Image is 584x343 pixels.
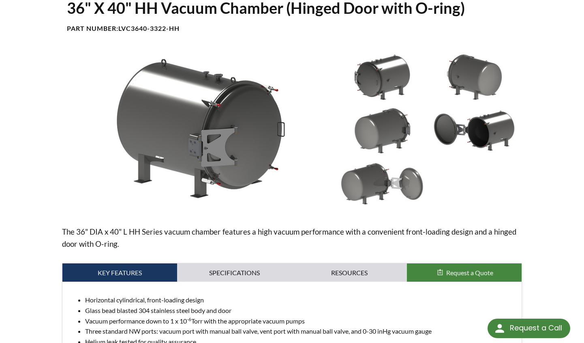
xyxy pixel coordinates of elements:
img: 36" X 40" HH VACUUM CHAMBER left rear view [338,106,426,155]
li: Vacuum performance down to 1 x 10 Torr with the appropriate vacuum pumps [85,316,516,326]
li: Horizontal cylindrical, front-loading design [85,295,516,305]
img: round button [493,322,506,335]
li: Glass bead blasted 304 stainless steel body and door [85,305,516,316]
img: 36" X 40" HH VACUUM CHAMBER rear door open [338,159,426,209]
div: Request a Call [510,319,562,337]
a: Key Features [62,263,177,282]
button: Request a Quote [407,263,522,282]
p: The 36" DIA x 40" L HH Series vacuum chamber features a high vacuum performance with a convenient... [62,226,522,250]
a: Resources [292,263,407,282]
span: Request a Quote [446,269,493,276]
img: 36" X 40" HH VACUUM CHAMBER Left view [62,52,332,204]
li: Three standard NW ports: vacuum port with manual ball valve, vent port with manual ball valve, an... [85,326,516,337]
b: LVC3640-3322-HH [118,24,180,32]
sup: -6 [187,316,191,322]
img: 36" X 40" HH VACUUM CHAMBER front door open [430,106,518,155]
a: Specifications [177,263,292,282]
h4: Part Number: [67,24,518,33]
img: 36" X 40" HH VACUUM CHAMBER right view [338,52,426,102]
img: 36" X 40" HH VACUUM CHAMBER right rear view [430,52,518,102]
div: Request a Call [488,319,570,338]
